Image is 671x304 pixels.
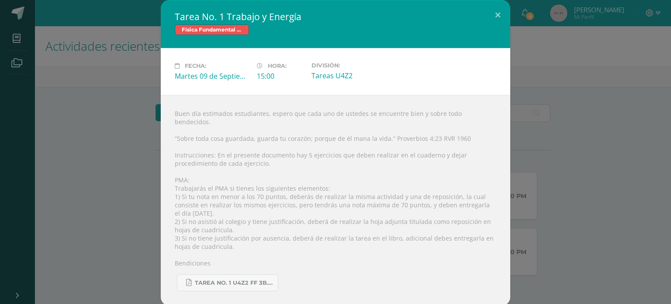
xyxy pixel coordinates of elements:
[195,280,273,287] span: Tarea No. 1 U4Z2 FF 3B.pdf
[175,71,250,81] div: Martes 09 de Septiembre
[268,63,287,69] span: Hora:
[175,10,496,23] h2: Tarea No. 1 Trabajo y Energía
[311,71,387,80] div: Tareas U4Z2
[311,62,387,69] label: División:
[185,63,206,69] span: Fecha:
[177,274,278,291] a: Tarea No. 1 U4Z2 FF 3B.pdf
[175,24,249,35] span: Física Fundamental Bas III
[257,71,304,81] div: 15:00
